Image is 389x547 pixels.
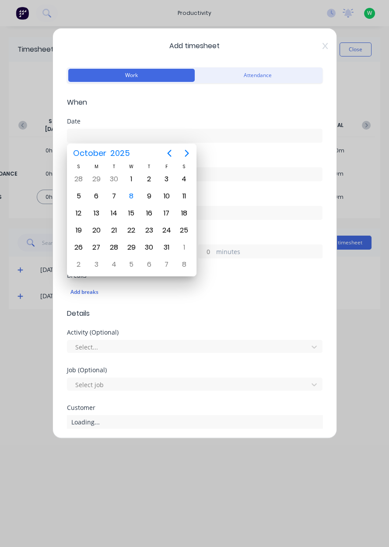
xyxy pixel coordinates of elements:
[160,190,173,203] div: Friday, October 10, 2025
[72,173,85,186] div: Sunday, September 28, 2025
[72,258,85,271] div: Sunday, November 2, 2025
[158,163,175,170] div: F
[68,145,136,161] button: October2025
[67,272,322,279] div: Breaks
[70,163,88,170] div: S
[67,118,322,124] div: Date
[125,224,138,237] div: Wednesday, October 22, 2025
[67,415,322,428] div: Loading...
[143,207,156,220] div: Thursday, October 16, 2025
[125,258,138,271] div: Wednesday, November 5, 2025
[195,69,321,82] button: Attendance
[178,145,196,162] button: Next page
[88,163,105,170] div: M
[178,207,191,220] div: Saturday, October 18, 2025
[143,173,156,186] div: Thursday, October 2, 2025
[72,207,85,220] div: Sunday, October 12, 2025
[178,241,191,254] div: Saturday, November 1, 2025
[143,258,156,271] div: Thursday, November 6, 2025
[90,258,103,271] div: Monday, November 3, 2025
[68,69,195,82] button: Work
[161,145,178,162] button: Previous page
[107,207,120,220] div: Tuesday, October 14, 2025
[199,245,214,258] input: 0
[107,224,120,237] div: Tuesday, October 21, 2025
[72,224,85,237] div: Sunday, October 19, 2025
[178,258,191,271] div: Saturday, November 8, 2025
[160,207,173,220] div: Friday, October 17, 2025
[143,224,156,237] div: Thursday, October 23, 2025
[160,224,173,237] div: Friday, October 24, 2025
[67,308,322,319] span: Details
[107,173,120,186] div: Tuesday, September 30, 2025
[125,241,138,254] div: Wednesday, October 29, 2025
[178,190,191,203] div: Saturday, October 11, 2025
[178,224,191,237] div: Saturday, October 25, 2025
[125,190,138,203] div: Today, Wednesday, October 8, 2025
[178,173,191,186] div: Saturday, October 4, 2025
[67,405,322,411] div: Customer
[67,97,322,108] span: When
[107,241,120,254] div: Tuesday, October 28, 2025
[216,247,322,258] label: minutes
[90,207,103,220] div: Monday, October 13, 2025
[107,258,120,271] div: Tuesday, November 4, 2025
[67,329,322,335] div: Activity (Optional)
[125,207,138,220] div: Wednesday, October 15, 2025
[67,41,322,51] span: Add timesheet
[105,163,123,170] div: T
[90,241,103,254] div: Monday, October 27, 2025
[70,286,319,298] div: Add breaks
[160,258,173,271] div: Friday, November 7, 2025
[160,173,173,186] div: Friday, October 3, 2025
[123,163,140,170] div: W
[72,190,85,203] div: Sunday, October 5, 2025
[175,163,193,170] div: S
[72,241,85,254] div: Sunday, October 26, 2025
[71,145,109,161] span: October
[90,190,103,203] div: Monday, October 6, 2025
[140,163,158,170] div: T
[107,190,120,203] div: Tuesday, October 7, 2025
[160,241,173,254] div: Friday, October 31, 2025
[125,173,138,186] div: Wednesday, October 1, 2025
[90,173,103,186] div: Monday, September 29, 2025
[90,224,103,237] div: Monday, October 20, 2025
[143,241,156,254] div: Thursday, October 30, 2025
[109,145,132,161] span: 2025
[67,367,322,373] div: Job (Optional)
[143,190,156,203] div: Thursday, October 9, 2025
